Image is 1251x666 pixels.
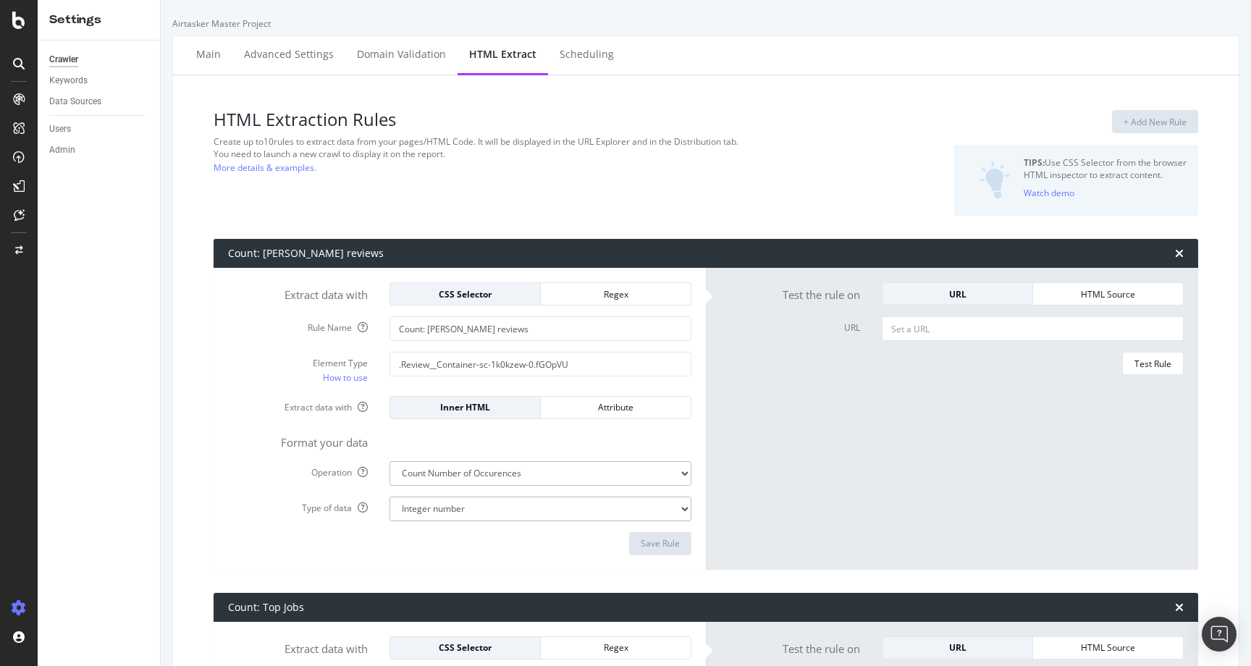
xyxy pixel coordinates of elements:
[196,47,221,62] div: Main
[357,47,446,62] div: Domain Validation
[228,246,384,261] div: Count: [PERSON_NAME] reviews
[49,94,101,109] div: Data Sources
[469,47,536,62] div: HTML Extract
[1134,358,1171,370] div: Test Rule
[49,73,150,88] a: Keywords
[217,497,379,514] label: Type of data
[894,288,1021,300] div: URL
[709,636,871,657] label: Test the rule on
[1175,602,1184,613] div: times
[541,396,691,419] button: Attribute
[49,122,150,137] a: Users
[709,282,871,303] label: Test the rule on
[172,17,1239,30] div: Airtasker Master Project
[1024,156,1045,169] strong: TIPS:
[980,161,1010,199] img: DZQOUYU0WpgAAAAASUVORK5CYII=
[228,357,368,369] div: Element Type
[629,532,691,555] button: Save Rule
[49,143,150,158] a: Admin
[1024,156,1187,169] div: Use CSS Selector from the browser
[323,370,368,385] a: How to use
[1033,282,1184,305] button: HTML Source
[217,461,379,479] label: Operation
[402,288,528,300] div: CSS Selector
[49,52,150,67] a: Crawler
[244,47,334,62] div: Advanced Settings
[1033,636,1184,659] button: HTML Source
[541,282,691,305] button: Regex
[894,641,1021,654] div: URL
[217,636,379,657] label: Extract data with
[552,288,679,300] div: Regex
[49,12,148,28] div: Settings
[402,401,528,413] div: Inner HTML
[1045,288,1171,300] div: HTML Source
[1024,181,1074,204] button: Watch demo
[882,282,1033,305] button: URL
[49,143,75,158] div: Admin
[217,396,379,413] label: Extract data with
[214,110,862,129] h3: HTML Extraction Rules
[882,636,1033,659] button: URL
[389,282,541,305] button: CSS Selector
[49,94,150,109] a: Data Sources
[1024,187,1074,199] div: Watch demo
[641,537,680,549] div: Save Rule
[228,600,304,615] div: Count: Top Jobs
[217,430,379,450] label: Format your data
[552,641,679,654] div: Regex
[389,396,541,419] button: Inner HTML
[214,160,316,175] a: More details & examples.
[49,73,88,88] div: Keywords
[402,641,528,654] div: CSS Selector
[1024,169,1187,181] div: HTML inspector to extract content.
[1124,116,1187,128] div: + Add New Rule
[49,52,78,67] div: Crawler
[389,636,541,659] button: CSS Selector
[49,122,71,137] div: Users
[552,401,679,413] div: Attribute
[389,316,691,341] input: Provide a name
[1122,352,1184,375] button: Test Rule
[882,316,1184,341] input: Set a URL
[217,282,379,303] label: Extract data with
[1175,248,1184,259] div: times
[389,352,691,376] input: CSS Expression
[214,148,862,160] div: You need to launch a new crawl to display it on the report.
[560,47,614,62] div: Scheduling
[541,636,691,659] button: Regex
[214,135,862,148] div: Create up to 10 rules to extract data from your pages/HTML Code. It will be displayed in the URL ...
[1045,641,1171,654] div: HTML Source
[1202,617,1237,652] div: Open Intercom Messenger
[1112,110,1198,133] button: + Add New Rule
[709,316,871,334] label: URL
[217,316,379,334] label: Rule Name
